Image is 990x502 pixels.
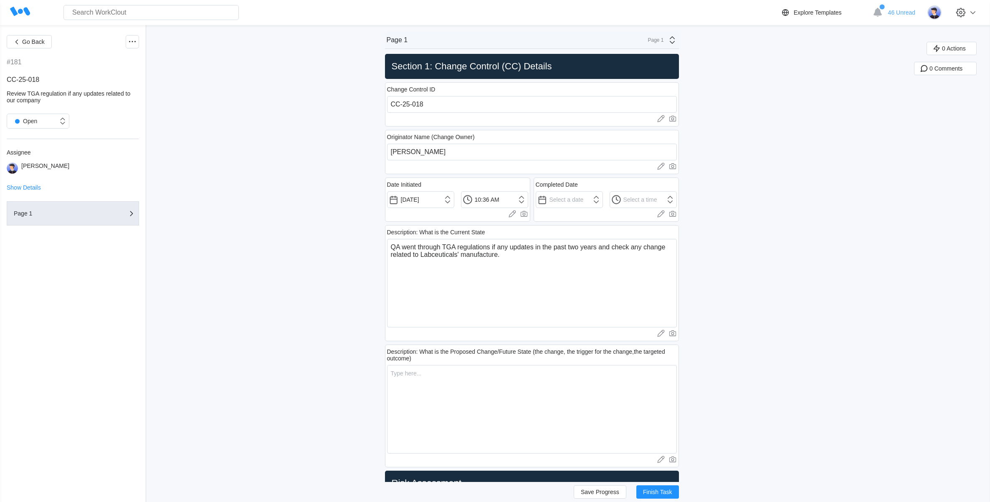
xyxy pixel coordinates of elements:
div: Originator Name (Change Owner) [387,134,475,140]
textarea: QA went through TGA regulations if any updates in the past two years and check any change related... [387,239,677,327]
a: Explore Templates [780,8,868,18]
div: Assignee [7,149,139,156]
button: Finish Task [636,485,679,499]
input: Select a date [387,191,454,208]
button: Show Details [7,185,41,190]
div: Completed Date [536,181,578,188]
div: [PERSON_NAME] [21,162,69,174]
button: Save Progress [574,485,626,499]
input: Select a time [610,191,677,208]
img: user-5.png [927,5,942,20]
span: 0 Actions [942,46,966,51]
button: 0 Actions [927,42,977,55]
div: Open [11,115,37,127]
div: Page 1 [643,37,664,43]
input: Type here... [387,144,677,160]
div: Page 1 [387,36,408,44]
input: Select a date [536,191,603,208]
button: Go Back [7,35,52,48]
button: Page 1 [7,201,139,226]
input: Type here... [387,96,677,113]
div: Description: What is the Proposed Change/Future State (the change, the trigger for the change,the... [387,348,677,362]
div: Page 1 [14,210,97,216]
span: 46 Unread [888,9,915,16]
div: Review TGA regulation if any updates related to our company [7,90,139,104]
div: #181 [7,58,22,66]
div: Date Initiated [387,181,422,188]
span: Save Progress [581,489,619,495]
div: Description: What is the Current State [387,229,485,236]
span: CC-25-018 [7,76,39,83]
div: Explore Templates [794,9,842,16]
input: Search WorkClout [63,5,239,20]
h2: Section 1: Change Control (CC) Details [388,61,676,72]
input: Select a time [461,191,528,208]
button: 0 Comments [914,62,977,75]
span: Go Back [22,39,45,45]
h2: Risk Assessment [388,477,676,489]
img: user-5.png [7,162,18,174]
span: Finish Task [643,489,672,495]
div: Change Control ID [387,86,435,93]
span: 0 Comments [929,66,962,71]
